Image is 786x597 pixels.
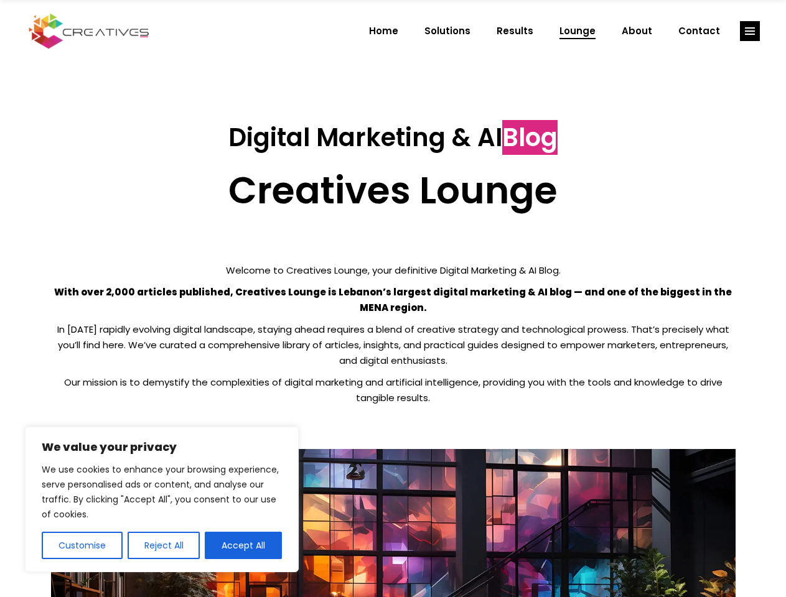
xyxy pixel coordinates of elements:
[546,15,609,47] a: Lounge
[42,462,282,522] p: We use cookies to enhance your browsing experience, serve personalised ads or content, and analys...
[411,15,484,47] a: Solutions
[51,322,736,368] p: In [DATE] rapidly evolving digital landscape, staying ahead requires a blend of creative strategy...
[51,168,736,213] h2: Creatives Lounge
[26,12,152,50] img: Creatives
[356,15,411,47] a: Home
[42,532,123,559] button: Customise
[609,15,665,47] a: About
[497,15,533,47] span: Results
[128,532,200,559] button: Reject All
[424,15,470,47] span: Solutions
[665,15,733,47] a: Contact
[484,15,546,47] a: Results
[25,427,299,572] div: We value your privacy
[54,285,732,314] strong: With over 2,000 articles published, Creatives Lounge is Lebanon’s largest digital marketing & AI ...
[622,15,652,47] span: About
[502,120,558,155] span: Blog
[369,15,398,47] span: Home
[51,262,736,278] p: Welcome to Creatives Lounge, your definitive Digital Marketing & AI Blog.
[678,15,720,47] span: Contact
[205,532,282,559] button: Accept All
[559,15,596,47] span: Lounge
[42,440,282,455] p: We value your privacy
[51,123,736,152] h3: Digital Marketing & AI
[740,21,760,41] a: link
[51,374,736,405] p: Our mission is to demystify the complexities of digital marketing and artificial intelligence, pr...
